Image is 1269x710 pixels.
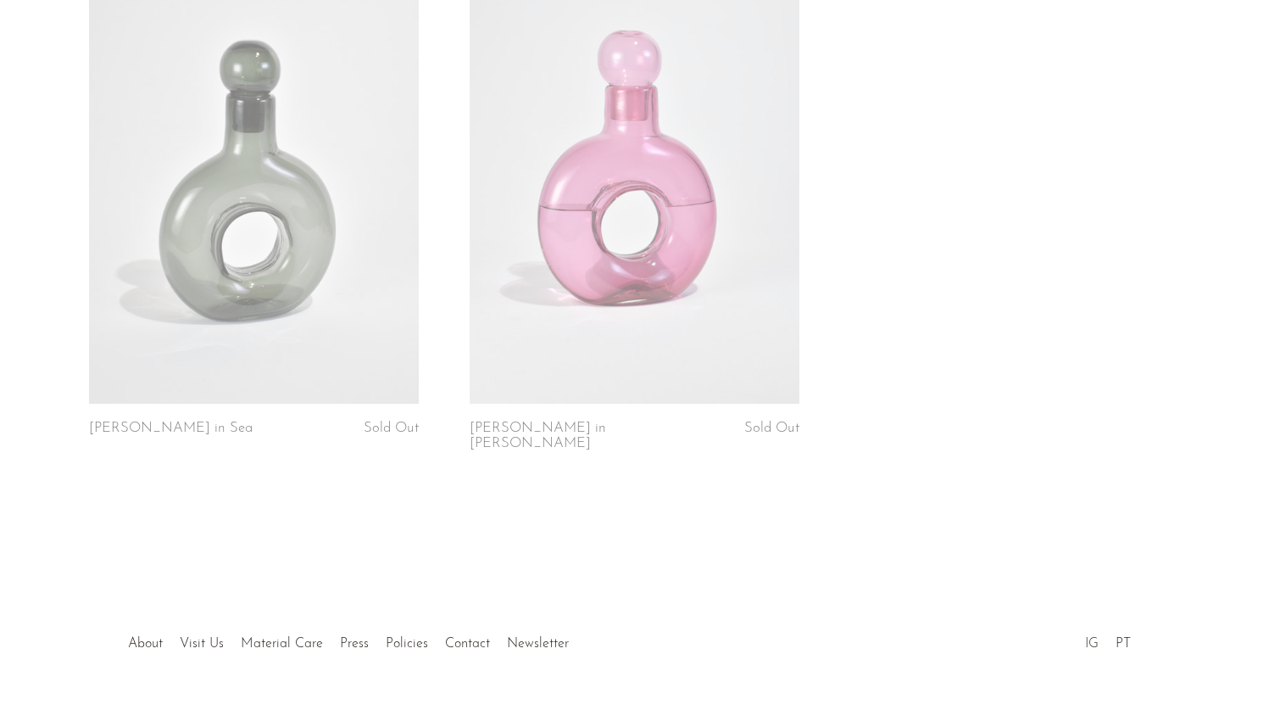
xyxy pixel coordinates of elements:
[1116,637,1131,651] a: PT
[128,637,163,651] a: About
[386,637,428,651] a: Policies
[744,421,799,435] span: Sold Out
[1077,623,1139,656] ul: Social Medias
[180,637,224,651] a: Visit Us
[364,421,419,435] span: Sold Out
[1085,637,1099,651] a: IG
[340,637,369,651] a: Press
[120,623,577,656] ul: Quick links
[445,637,490,651] a: Contact
[241,637,323,651] a: Material Care
[89,421,253,436] a: [PERSON_NAME] in Sea
[470,421,690,452] a: [PERSON_NAME] in [PERSON_NAME]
